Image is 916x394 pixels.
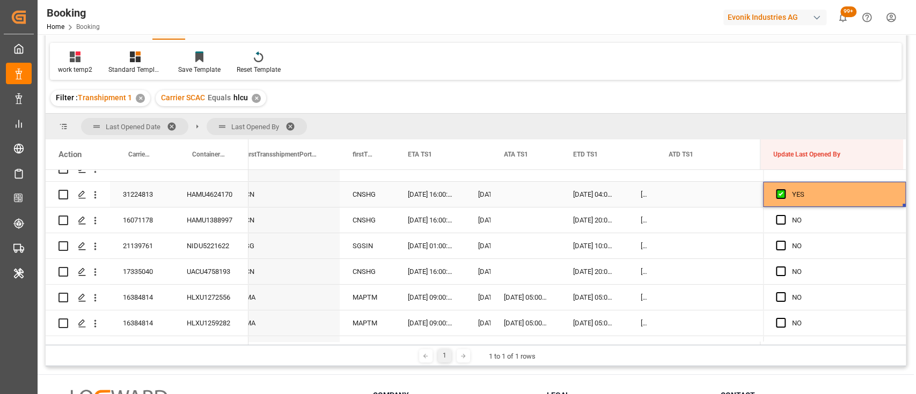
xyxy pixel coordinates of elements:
[840,6,856,17] span: 99+
[465,182,491,207] div: [DATE] 00:00:00
[465,310,491,336] div: [DATE] 00:00:00
[831,5,855,29] button: show 109 new notifications
[136,94,145,103] div: ✕
[47,23,64,31] a: Home
[628,285,656,310] div: [DATE] 00:00:00
[408,151,432,158] span: ETA TS1
[560,285,628,310] div: [DATE] 05:00:00
[46,310,248,336] div: Press SPACE to select this row.
[792,337,893,361] div: NO
[763,310,906,336] div: Press SPACE to select this row.
[174,182,248,207] div: HAMU4624170
[628,336,656,361] div: [DATE] 00:00:00
[178,65,221,75] div: Save Template
[723,7,831,27] button: Evonik Industries AG
[110,336,174,361] div: 13423249
[628,310,656,336] div: [DATE] 00:00:00
[232,259,340,284] div: CN
[46,259,248,285] div: Press SPACE to select this row.
[192,151,226,158] span: Container No.
[174,207,248,233] div: HAMU1388997
[395,207,465,233] div: [DATE] 16:00:00
[763,207,906,233] div: Press SPACE to select this row.
[560,310,628,336] div: [DATE] 05:00:00
[110,310,174,336] div: 16384814
[465,259,491,284] div: [DATE] 00:00:00
[560,207,628,233] div: [DATE] 20:00:00
[340,310,395,336] div: MAPTM
[504,151,528,158] span: ATA TS1
[47,5,100,21] div: Booking
[763,182,906,207] div: Press SPACE to select this row.
[763,233,906,259] div: Press SPACE to select this row.
[395,182,465,207] div: [DATE] 16:00:00
[161,93,205,102] span: Carrier SCAC
[353,151,372,158] span: firstTransshipmentPort
[78,93,132,102] span: Transhipment 1
[491,310,560,336] div: [DATE] 05:00:00
[232,336,340,361] div: MY
[669,151,693,158] span: ATD TS1
[723,10,826,25] div: Evonik Industries AG
[46,233,248,259] div: Press SPACE to select this row.
[58,65,92,75] div: work temp2
[110,233,174,258] div: 21139761
[792,182,893,207] div: YES
[395,336,465,361] div: [DATE] 21:00:00
[110,182,174,207] div: 31224813
[491,336,560,361] div: [DATE] 21:30:00
[110,259,174,284] div: 17335040
[395,310,465,336] div: [DATE] 09:00:00
[232,285,340,310] div: MA
[208,93,231,102] span: Equals
[232,207,340,233] div: CN
[773,151,840,158] span: Update Last Opened By
[174,233,248,258] div: NIDU5221622
[232,182,340,207] div: CN
[855,5,879,29] button: Help Center
[232,310,340,336] div: MA
[763,336,906,362] div: Press SPACE to select this row.
[245,151,317,158] span: firstTransshipmentPortNameCountryCode
[108,65,162,75] div: Standard Templates
[340,259,395,284] div: CNSHG
[792,208,893,233] div: NO
[46,207,248,233] div: Press SPACE to select this row.
[491,285,560,310] div: [DATE] 05:00:00
[628,233,656,258] div: [DATE] 00:00:00
[792,311,893,336] div: NO
[628,259,656,284] div: [DATE] 00:00:00
[231,123,279,131] span: Last Opened By
[340,285,395,310] div: MAPTM
[395,233,465,258] div: [DATE] 01:00:00
[465,207,491,233] div: [DATE] 00:00:00
[560,259,628,284] div: [DATE] 20:00:00
[237,65,281,75] div: Reset Template
[106,123,160,131] span: Last Opened Date
[628,182,656,207] div: [DATE] 00:00:00
[252,94,261,103] div: ✕
[174,259,248,284] div: UACU4758193
[232,233,340,258] div: SG
[233,93,248,102] span: hlcu
[340,182,395,207] div: CNSHG
[489,351,536,362] div: 1 to 1 of 1 rows
[174,336,248,361] div: HLBU2630600
[763,285,906,310] div: Press SPACE to select this row.
[465,285,491,310] div: [DATE] 00:00:00
[438,349,451,362] div: 1
[465,233,491,258] div: [DATE] 00:00:00
[46,182,248,207] div: Press SPACE to select this row.
[56,93,78,102] span: Filter :
[792,234,893,258] div: NO
[465,336,491,361] div: [DATE] 00:00:00
[792,285,893,310] div: NO
[110,207,174,233] div: 16071178
[340,233,395,258] div: SGSIN
[792,259,893,284] div: NO
[763,259,906,285] div: Press SPACE to select this row.
[46,285,248,310] div: Press SPACE to select this row.
[395,285,465,310] div: [DATE] 09:00:00
[174,310,248,336] div: HLXU1259282
[560,233,628,258] div: [DATE] 10:00:00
